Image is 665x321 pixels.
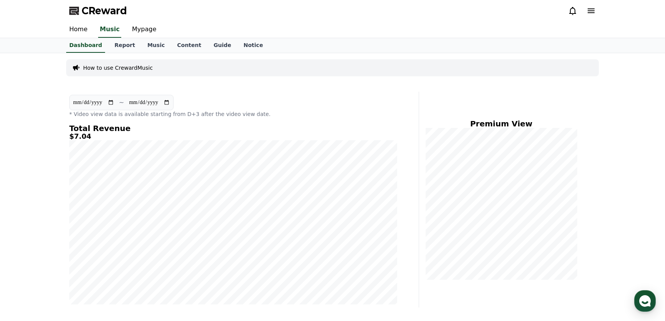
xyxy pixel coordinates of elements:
a: Dashboard [66,38,105,53]
a: Notice [237,38,269,53]
a: How to use CrewardMusic [83,64,153,72]
span: Home [20,256,33,262]
a: Music [98,22,121,38]
a: Mypage [126,22,162,38]
a: Content [171,38,207,53]
h5: $7.04 [69,133,397,140]
span: Messages [64,256,87,262]
a: Home [63,22,94,38]
a: Home [2,244,51,264]
span: CReward [82,5,127,17]
p: * Video view data is available starting from D+3 after the video view date. [69,110,397,118]
a: Messages [51,244,99,264]
a: Report [108,38,141,53]
a: Music [141,38,171,53]
p: ~ [119,98,124,107]
a: Settings [99,244,148,264]
h4: Total Revenue [69,124,397,133]
a: CReward [69,5,127,17]
a: Guide [207,38,237,53]
h4: Premium View [425,119,577,128]
span: Settings [114,256,133,262]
